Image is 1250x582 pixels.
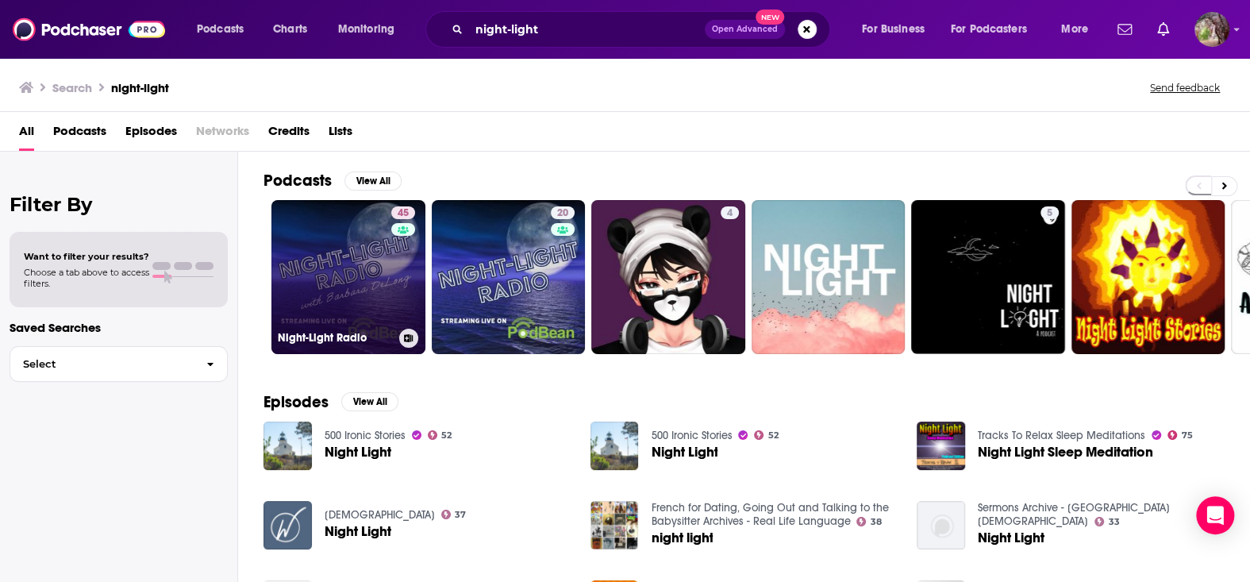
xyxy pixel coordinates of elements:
[19,118,34,151] a: All
[440,11,845,48] div: Search podcasts, credits, & more...
[705,20,785,39] button: Open AdvancedNew
[978,501,1170,528] a: Sermons Archive - Wooddale Church
[197,18,244,40] span: Podcasts
[1050,17,1108,42] button: open menu
[978,429,1145,442] a: Tracks To Relax Sleep Meditations
[125,118,177,151] a: Episodes
[10,346,228,382] button: Select
[338,18,394,40] span: Monitoring
[329,118,352,151] a: Lists
[851,17,944,42] button: open menu
[273,18,307,40] span: Charts
[24,251,149,262] span: Want to filter your results?
[871,518,882,526] span: 38
[391,206,415,219] a: 45
[325,525,391,538] a: Night Light
[432,200,586,354] a: 20
[1151,16,1175,43] a: Show notifications dropdown
[271,200,425,354] a: 45Night-Light Radio
[1194,12,1229,47] button: Show profile menu
[727,206,733,222] span: 4
[196,118,249,151] span: Networks
[756,10,784,25] span: New
[856,517,882,526] a: 38
[978,445,1153,459] a: Night Light Sleep Meditation
[327,17,415,42] button: open menu
[268,118,310,151] a: Credits
[469,17,705,42] input: Search podcasts, credits, & more...
[911,200,1065,354] a: 5
[278,331,393,345] h3: Night-Light Radio
[917,501,965,549] img: Night Light
[1047,206,1052,222] span: 5
[862,18,925,40] span: For Business
[940,17,1050,42] button: open menu
[186,17,264,42] button: open menu
[10,193,228,216] h2: Filter By
[441,432,452,439] span: 52
[10,320,228,335] p: Saved Searches
[1182,432,1193,439] span: 75
[917,422,965,470] img: Night Light Sleep Meditation
[768,432,779,439] span: 52
[651,429,732,442] a: 500 Ironic Stories
[263,392,329,412] h2: Episodes
[1196,496,1234,534] div: Open Intercom Messenger
[263,17,317,42] a: Charts
[325,508,435,522] a: Wooddale Church
[551,206,575,219] a: 20
[651,501,888,528] a: French for Dating, Going Out and Talking to the Babysitter Archives - Real Life Language
[1167,430,1193,440] a: 75
[1109,518,1120,526] span: 33
[263,171,332,191] h2: Podcasts
[263,422,312,470] img: Night Light
[557,206,568,222] span: 20
[441,510,467,519] a: 37
[712,25,778,33] span: Open Advanced
[754,430,779,440] a: 52
[1040,206,1059,219] a: 5
[341,392,398,411] button: View All
[590,501,639,549] img: night light
[721,206,739,219] a: 4
[263,171,402,191] a: PodcastsView All
[13,14,165,44] img: Podchaser - Follow, Share and Rate Podcasts
[10,359,194,369] span: Select
[590,422,639,470] img: Night Light
[651,445,717,459] a: Night Light
[1145,81,1225,94] button: Send feedback
[111,80,169,95] h3: night-light
[951,18,1027,40] span: For Podcasters
[344,172,402,191] button: View All
[1061,18,1088,40] span: More
[325,445,391,459] a: Night Light
[1111,16,1138,43] a: Show notifications dropdown
[1094,517,1120,526] a: 33
[978,531,1044,545] span: Night Light
[263,501,312,549] img: Night Light
[52,80,92,95] h3: Search
[428,430,452,440] a: 52
[53,118,106,151] a: Podcasts
[325,429,406,442] a: 500 Ironic Stories
[651,531,713,545] a: night light
[1194,12,1229,47] span: Logged in as MSanz
[455,511,466,518] span: 37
